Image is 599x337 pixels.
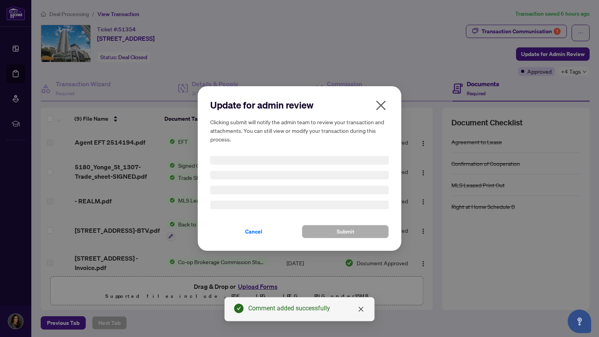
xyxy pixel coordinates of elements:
div: Comment added successfully [248,304,365,313]
h2: Update for admin review [210,99,389,111]
span: close [375,99,387,112]
button: Cancel [210,225,297,238]
span: close [358,306,364,312]
span: Cancel [245,225,262,238]
span: check-circle [234,304,244,313]
h5: Clicking submit will notify the admin team to review your transaction and attachments. You can st... [210,118,389,143]
button: Submit [302,225,389,238]
a: Close [357,305,365,313]
button: Open asap [568,310,591,333]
